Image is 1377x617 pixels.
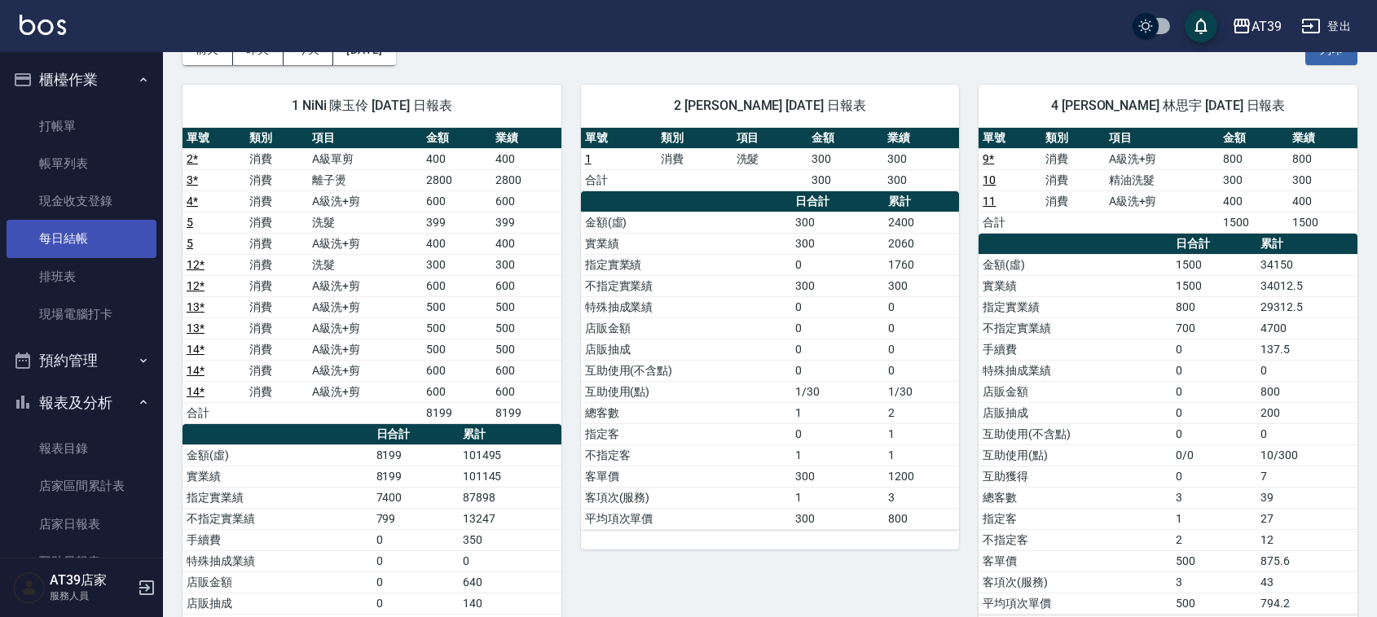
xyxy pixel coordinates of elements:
[308,381,422,402] td: A級洗+剪
[7,430,156,467] a: 報表目錄
[1256,360,1357,381] td: 0
[983,173,996,186] a: 10
[183,593,372,614] td: 店販抽成
[979,317,1171,339] td: 不指定實業績
[1288,169,1357,190] td: 300
[1256,317,1357,339] td: 4700
[884,466,959,487] td: 1200
[581,212,792,233] td: 金額(虛)
[183,444,372,466] td: 金額(虛)
[459,550,561,571] td: 0
[884,275,959,296] td: 300
[1172,317,1256,339] td: 700
[581,444,792,466] td: 不指定客
[979,571,1171,593] td: 客項次(服務)
[791,444,884,466] td: 1
[581,466,792,487] td: 客單價
[7,107,156,145] a: 打帳單
[581,128,657,149] th: 單號
[979,466,1171,487] td: 互助獲得
[1172,339,1256,360] td: 0
[979,402,1171,423] td: 店販抽成
[1288,190,1357,212] td: 400
[884,508,959,529] td: 800
[308,233,422,254] td: A級洗+剪
[308,169,422,190] td: 離子燙
[979,275,1171,296] td: 實業績
[1288,212,1357,233] td: 1500
[979,296,1171,317] td: 指定實業績
[791,339,884,360] td: 0
[1225,10,1288,43] button: AT39
[245,360,308,381] td: 消費
[1172,466,1256,487] td: 0
[308,148,422,169] td: A級單剪
[807,148,883,169] td: 300
[7,258,156,295] a: 排班表
[245,169,308,190] td: 消費
[422,296,491,317] td: 500
[884,317,959,339] td: 0
[372,424,459,445] th: 日合計
[7,543,156,580] a: 互助日報表
[308,254,422,275] td: 洗髮
[979,128,1357,234] table: a dense table
[581,317,792,339] td: 店販金額
[1041,148,1104,169] td: 消費
[581,339,792,360] td: 店販抽成
[1172,234,1256,255] th: 日合計
[372,444,459,466] td: 8199
[884,254,959,275] td: 1760
[7,505,156,543] a: 店家日報表
[422,212,491,233] td: 399
[581,233,792,254] td: 實業績
[884,339,959,360] td: 0
[1256,550,1357,571] td: 875.6
[884,212,959,233] td: 2400
[1256,593,1357,614] td: 794.2
[422,317,491,339] td: 500
[183,571,372,593] td: 店販金額
[1256,254,1357,275] td: 34150
[1105,128,1219,149] th: 項目
[245,381,308,402] td: 消費
[585,152,592,165] a: 1
[1256,339,1357,360] td: 137.5
[372,508,459,529] td: 799
[422,233,491,254] td: 400
[308,360,422,381] td: A級洗+剪
[1256,296,1357,317] td: 29312.5
[459,424,561,445] th: 累計
[1105,169,1219,190] td: 精油洗髮
[1041,169,1104,190] td: 消費
[807,128,883,149] th: 金額
[459,571,561,593] td: 640
[20,15,66,35] img: Logo
[1256,444,1357,466] td: 10/300
[884,296,959,317] td: 0
[657,148,732,169] td: 消費
[1256,571,1357,593] td: 43
[491,148,561,169] td: 400
[1172,402,1256,423] td: 0
[581,296,792,317] td: 特殊抽成業績
[422,148,491,169] td: 400
[187,237,193,250] a: 5
[979,254,1171,275] td: 金額(虛)
[245,212,308,233] td: 消費
[308,190,422,212] td: A級洗+剪
[581,402,792,423] td: 總客數
[1256,402,1357,423] td: 200
[202,98,542,114] span: 1 NiNi 陳玉伶 [DATE] 日報表
[13,571,46,604] img: Person
[372,550,459,571] td: 0
[422,275,491,296] td: 600
[245,317,308,339] td: 消費
[422,360,491,381] td: 600
[7,182,156,220] a: 現金收支登錄
[884,423,959,444] td: 1
[791,233,884,254] td: 300
[491,212,561,233] td: 399
[581,275,792,296] td: 不指定實業績
[7,220,156,257] a: 每日結帳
